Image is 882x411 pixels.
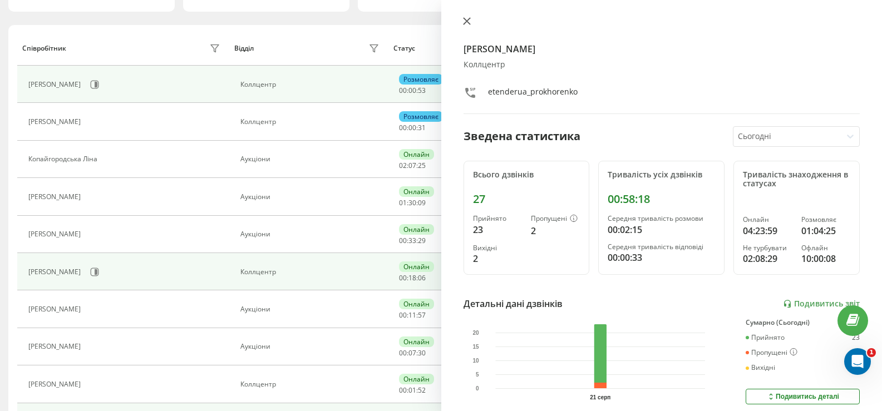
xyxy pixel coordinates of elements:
[28,343,83,350] div: [PERSON_NAME]
[418,123,426,132] span: 31
[240,81,382,88] div: Коллцентр
[408,385,416,395] span: 01
[418,348,426,358] span: 30
[28,268,83,276] div: [PERSON_NAME]
[22,44,66,52] div: Співробітник
[399,336,434,347] div: Онлайн
[399,123,407,132] span: 00
[418,236,426,245] span: 29
[801,216,850,224] div: Розмовляє
[418,198,426,207] span: 09
[746,364,775,372] div: Вихідні
[399,111,443,122] div: Розмовляє
[399,261,434,272] div: Онлайн
[399,74,443,85] div: Розмовляє
[464,297,563,310] div: Детальні дані дзвінків
[418,273,426,283] span: 06
[472,344,479,350] text: 15
[28,230,83,238] div: [PERSON_NAME]
[399,198,407,207] span: 01
[399,348,407,358] span: 00
[743,224,792,237] div: 04:23:59
[743,252,792,265] div: 02:08:29
[399,374,434,384] div: Онлайн
[399,385,407,395] span: 00
[408,348,416,358] span: 07
[531,215,580,224] div: Пропущені
[28,155,100,163] div: Копайгородська Ліна
[746,348,797,357] div: Пропущені
[783,299,860,309] a: Подивитись звіт
[464,128,580,145] div: Зведена статистика
[418,385,426,395] span: 52
[766,392,839,401] div: Подивитись деталі
[399,161,407,170] span: 02
[590,394,610,400] text: 21 серп
[399,274,426,282] div: : :
[608,223,715,236] div: 00:02:15
[852,334,860,341] div: 23
[28,380,83,388] div: [PERSON_NAME]
[475,372,479,378] text: 5
[418,161,426,170] span: 25
[393,44,415,52] div: Статус
[746,389,860,404] button: Подивитись деталі
[473,244,522,252] div: Вихідні
[240,305,382,313] div: Аукціони
[234,44,254,52] div: Відділ
[408,86,416,95] span: 00
[608,170,715,180] div: Тривалість усіх дзвінків
[240,118,382,126] div: Коллцентр
[408,273,416,283] span: 18
[488,86,578,102] div: etenderua_prokhorenko
[399,310,407,320] span: 00
[408,198,416,207] span: 30
[801,224,850,237] div: 01:04:25
[399,87,426,95] div: : :
[399,237,426,245] div: : :
[472,330,479,336] text: 20
[240,380,382,388] div: Коллцентр
[531,224,580,237] div: 2
[746,319,860,326] div: Сумарно (Сьогодні)
[464,42,860,56] h4: [PERSON_NAME]
[399,299,434,309] div: Онлайн
[399,86,407,95] span: 00
[743,216,792,224] div: Онлайн
[399,186,434,197] div: Онлайн
[408,161,416,170] span: 07
[608,251,715,264] div: 00:00:33
[746,334,785,341] div: Прийнято
[399,162,426,170] div: : :
[608,215,715,222] div: Середня тривалість розмови
[399,311,426,319] div: : :
[608,192,715,206] div: 00:58:18
[608,243,715,251] div: Середня тривалість відповіді
[408,310,416,320] span: 11
[475,385,479,392] text: 0
[28,193,83,201] div: [PERSON_NAME]
[240,268,382,276] div: Коллцентр
[743,244,792,252] div: Не турбувати
[801,244,850,252] div: Офлайн
[240,343,382,350] div: Аукціони
[464,60,860,70] div: Коллцентр
[418,310,426,320] span: 57
[473,192,580,206] div: 27
[473,170,580,180] div: Всього дзвінків
[418,86,426,95] span: 53
[399,199,426,207] div: : :
[399,236,407,245] span: 00
[801,252,850,265] div: 10:00:08
[408,236,416,245] span: 33
[240,155,382,163] div: Аукціони
[240,193,382,201] div: Аукціони
[473,215,522,222] div: Прийнято
[743,170,850,189] div: Тривалість знаходження в статусах
[240,230,382,238] div: Аукціони
[408,123,416,132] span: 00
[399,387,426,394] div: : :
[473,223,522,236] div: 23
[399,273,407,283] span: 00
[399,349,426,357] div: : :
